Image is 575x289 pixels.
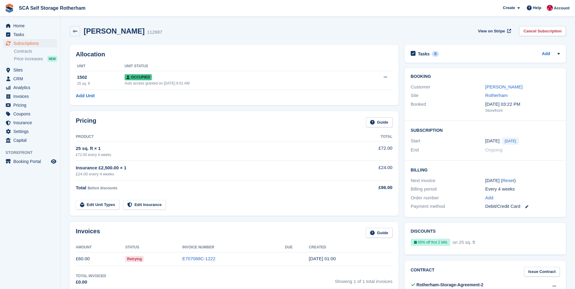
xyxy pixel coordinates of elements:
span: Before discounts [88,186,117,190]
div: Rotherham-Storage-Agreement-2 [416,282,483,288]
a: Add Unit [76,92,95,99]
span: Pricing [13,101,50,109]
a: Guide [366,228,393,238]
a: Preview store [50,158,57,165]
div: £24.00 every 4 weeks [76,171,350,177]
h2: Invoices [76,228,100,238]
a: Add [485,194,493,201]
span: Occupied [125,74,152,80]
span: CRM [13,75,50,83]
span: [DATE] [502,138,519,145]
div: Order number [411,194,485,201]
a: View on Stripe [476,26,512,36]
div: 50% off first 2 bills [411,239,450,246]
a: Price increases NEW [14,55,57,62]
th: Created [309,243,393,252]
div: Insurance £2,500.00 × 1 [76,164,350,171]
a: Add [542,51,550,58]
div: £96.00 [350,184,393,191]
span: Settings [13,127,50,136]
a: menu [3,22,57,30]
span: Analytics [13,83,50,92]
th: Due [285,243,309,252]
td: £60.00 [76,252,125,266]
div: [DATE] 03:22 PM [485,101,560,108]
span: Price increases [14,56,43,62]
th: Unit [76,61,125,71]
div: 112687 [147,29,162,36]
span: Retrying [125,256,144,262]
th: Product [76,132,350,142]
h2: Subscription [411,127,560,133]
h2: Allocation [76,51,393,58]
a: menu [3,157,57,166]
div: Total Invoiced [76,273,106,279]
div: End [411,147,485,154]
span: Insurance [13,118,50,127]
div: Booked [411,101,485,114]
div: Next invoice [411,177,485,184]
span: Invoices [13,92,50,101]
span: on 25 sq. ft [451,240,475,245]
span: Showing 1 of 1 total invoices [335,273,393,286]
a: Issue Contract [524,267,560,277]
a: menu [3,30,57,39]
span: Total [76,185,86,190]
th: Total [350,132,393,142]
h2: Pricing [76,117,96,127]
a: menu [3,83,57,92]
span: Home [13,22,50,30]
a: Cancel Subscription [519,26,566,36]
h2: Billing [411,167,560,173]
div: NEW [47,56,57,62]
span: Account [554,5,570,11]
a: menu [3,39,57,48]
a: Guide [366,117,393,127]
h2: Discounts [411,229,560,234]
a: E707088C-1222 [182,256,215,261]
div: Payment method [411,203,485,210]
a: Rotherham [485,93,508,98]
time: 2025-10-07 00:00:00 UTC [485,138,500,144]
td: £24.00 [350,161,393,181]
h2: [PERSON_NAME] [84,27,145,35]
img: Thomas Webb [547,5,553,11]
span: View on Stripe [478,28,505,34]
div: 25 sq. ft [77,81,125,86]
div: £72.00 every 4 weeks [76,152,350,158]
th: Unit Status [125,61,349,71]
th: Amount [76,243,125,252]
img: stora-icon-8386f47178a22dfd0bd8f6a31ec36ba5ce8667c1dd55bd0f319d3a0aa187defe.svg [5,4,14,13]
h2: Booking [411,74,560,79]
a: menu [3,101,57,109]
div: Auto access granted on [DATE] 6:01 AM [125,81,349,86]
a: Edit Unit Types [76,200,119,210]
span: Subscriptions [13,39,50,48]
div: £0.00 [76,279,106,286]
a: Contracts [14,48,57,54]
h2: Tasks [418,51,430,57]
span: Create [503,5,515,11]
time: 2025-10-07 00:00:58 UTC [309,256,336,261]
h2: Contract [411,267,435,277]
a: Reset [502,178,514,183]
span: Coupons [13,110,50,118]
a: [PERSON_NAME] [485,84,523,89]
div: Site [411,92,485,99]
a: SCA Self Storage Rotherham [16,3,88,13]
div: Customer [411,84,485,91]
div: Start [411,138,485,145]
div: 1502 [77,74,125,81]
span: Storefront [5,150,60,156]
div: Every 4 weeks [485,186,560,193]
div: 0 [432,51,439,57]
a: menu [3,75,57,83]
a: menu [3,136,57,144]
span: Ongoing [485,147,503,152]
div: Billing period [411,186,485,193]
span: Capital [13,136,50,144]
span: Tasks [13,30,50,39]
a: menu [3,127,57,136]
a: Edit Insurance [123,200,166,210]
a: menu [3,92,57,101]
